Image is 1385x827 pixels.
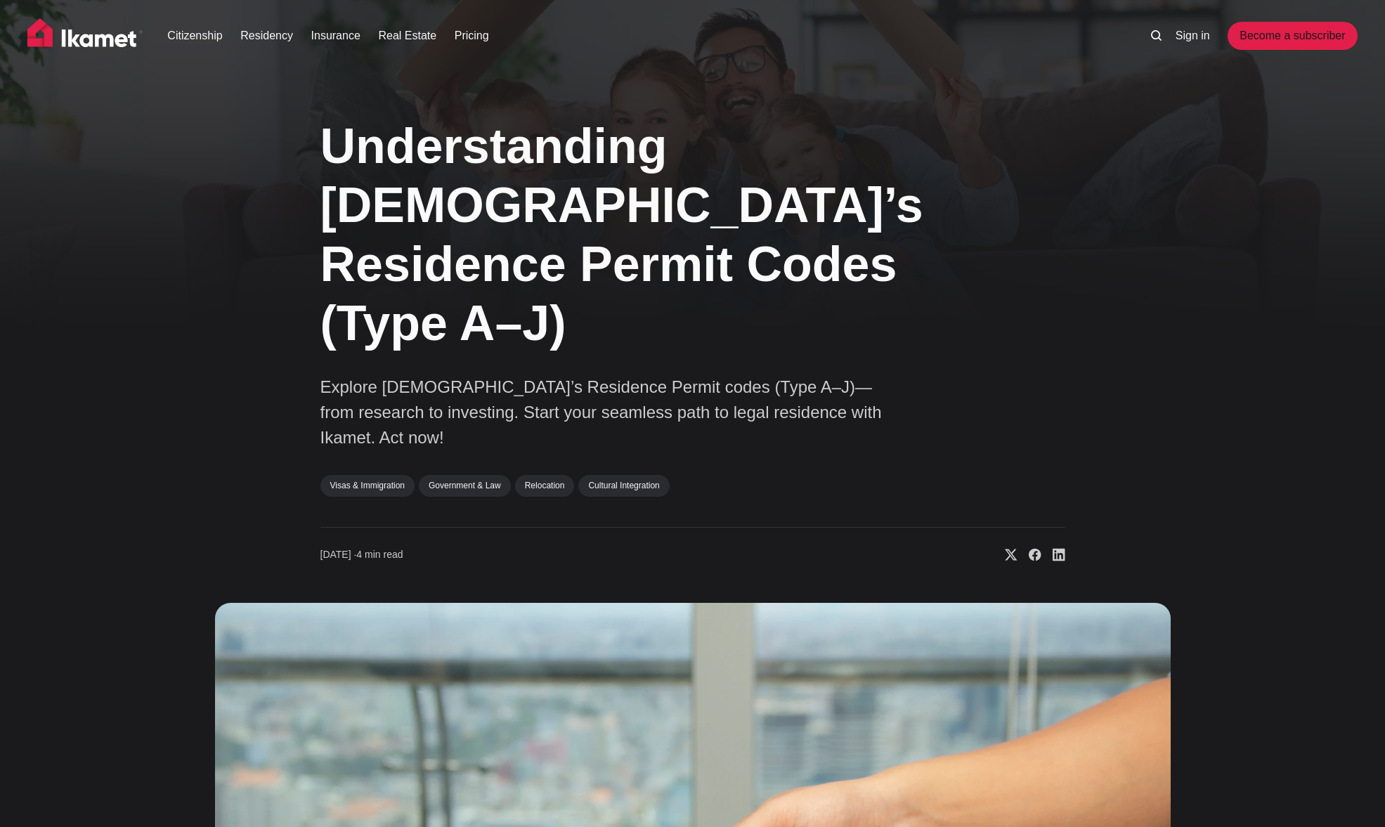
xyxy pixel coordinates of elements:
[1176,27,1210,44] a: Sign in
[27,18,143,53] img: Ikamet home
[320,117,925,353] h1: Understanding [DEMOGRAPHIC_DATA]’s Residence Permit Codes (Type A–J)
[240,27,293,44] a: Residency
[994,548,1017,562] a: Share on X
[455,27,489,44] a: Pricing
[311,27,360,44] a: Insurance
[320,375,883,450] p: Explore [DEMOGRAPHIC_DATA]’s Residence Permit codes (Type A–J)—from research to investing. Start ...
[1228,22,1357,50] a: Become a subscriber
[419,475,511,496] a: Government & Law
[578,475,669,496] a: Cultural Integration
[320,475,415,496] a: Visas & Immigration
[515,475,575,496] a: Relocation
[1017,548,1041,562] a: Share on Facebook
[167,27,222,44] a: Citizenship
[1041,548,1065,562] a: Share on Linkedin
[320,549,357,560] span: [DATE] ∙
[378,27,436,44] a: Real Estate
[320,548,403,562] time: 4 min read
